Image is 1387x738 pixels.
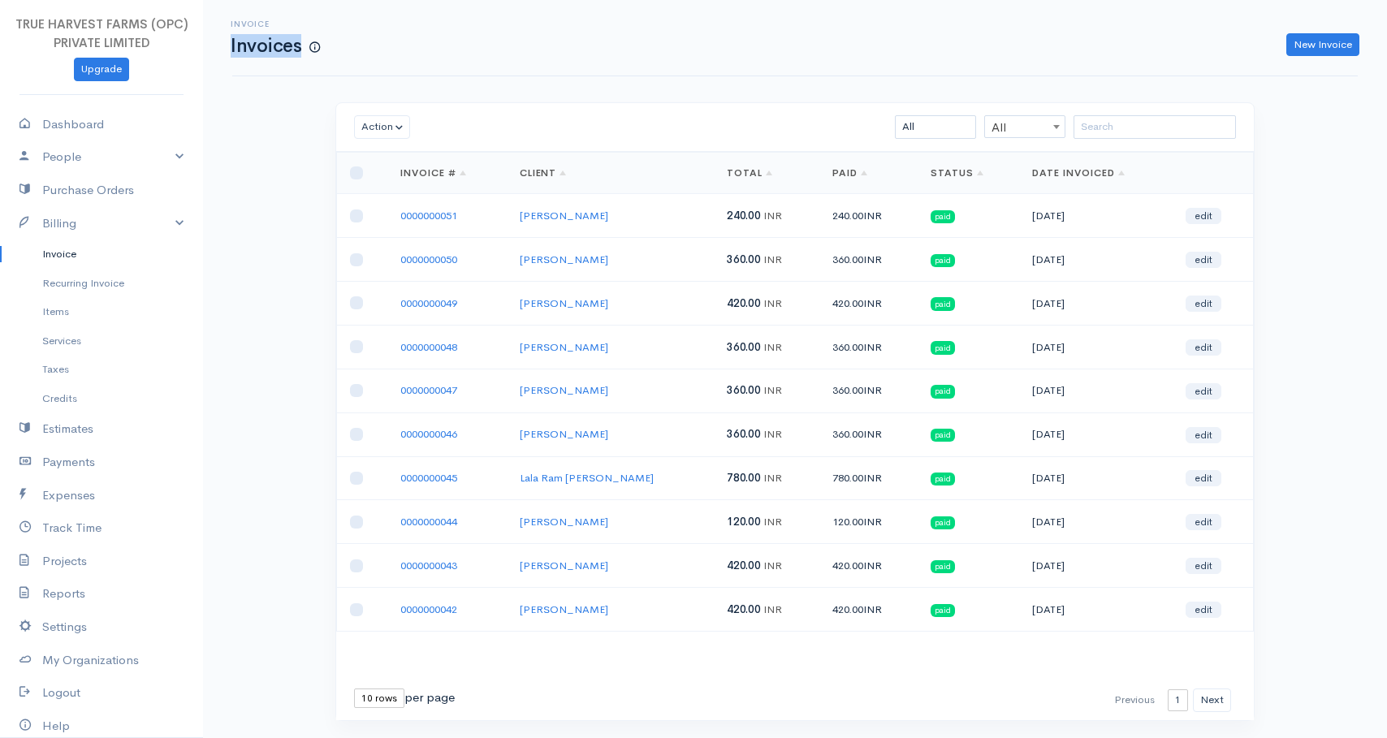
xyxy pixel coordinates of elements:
[863,296,882,310] span: INR
[1019,238,1173,282] td: [DATE]
[863,602,882,616] span: INR
[819,412,918,456] td: 360.00
[763,209,782,222] span: INR
[763,602,782,616] span: INR
[763,383,782,397] span: INR
[727,559,761,572] span: 420.00
[763,296,782,310] span: INR
[931,604,955,617] span: paid
[520,340,608,354] a: [PERSON_NAME]
[400,340,457,354] a: 0000000048
[832,166,867,179] a: Paid
[400,166,466,179] a: Invoice #
[400,383,457,397] a: 0000000047
[1019,282,1173,326] td: [DATE]
[354,688,455,708] div: per page
[1019,500,1173,544] td: [DATE]
[400,296,457,310] a: 0000000049
[819,544,918,588] td: 420.00
[931,385,955,398] span: paid
[231,36,320,56] h1: Invoices
[520,515,608,529] a: [PERSON_NAME]
[763,340,782,354] span: INR
[15,16,188,50] span: TRUE HARVEST FARMS (OPC) PRIVATE LIMITED
[520,471,654,485] a: Lala Ram [PERSON_NAME]
[727,296,761,310] span: 420.00
[400,209,457,222] a: 0000000051
[863,559,882,572] span: INR
[1032,166,1124,179] a: Date Invoiced
[863,515,882,529] span: INR
[1019,456,1173,500] td: [DATE]
[763,252,782,266] span: INR
[400,252,457,266] a: 0000000050
[400,471,457,485] a: 0000000045
[1019,325,1173,369] td: [DATE]
[400,559,457,572] a: 0000000043
[727,340,761,354] span: 360.00
[984,115,1065,138] span: All
[819,194,918,238] td: 240.00
[400,427,457,441] a: 0000000046
[1019,369,1173,412] td: [DATE]
[727,427,761,441] span: 360.00
[520,296,608,310] a: [PERSON_NAME]
[520,383,608,397] a: [PERSON_NAME]
[520,166,567,179] a: Client
[931,560,955,573] span: paid
[931,516,955,529] span: paid
[931,210,955,223] span: paid
[354,115,410,139] button: Action
[931,254,955,267] span: paid
[727,515,761,529] span: 120.00
[819,325,918,369] td: 360.00
[1186,383,1221,399] a: edit
[819,238,918,282] td: 360.00
[1286,33,1359,57] a: New Invoice
[231,19,320,28] h6: Invoice
[819,369,918,412] td: 360.00
[1186,427,1221,443] a: edit
[727,209,761,222] span: 240.00
[1186,252,1221,268] a: edit
[763,559,782,572] span: INR
[1186,514,1221,530] a: edit
[1193,688,1231,712] button: Next
[1186,558,1221,574] a: edit
[727,602,761,616] span: 420.00
[931,166,983,179] a: Status
[863,209,882,222] span: INR
[863,427,882,441] span: INR
[863,383,882,397] span: INR
[863,252,882,266] span: INR
[1186,602,1221,618] a: edit
[520,559,608,572] a: [PERSON_NAME]
[520,602,608,616] a: [PERSON_NAME]
[727,252,761,266] span: 360.00
[763,427,782,441] span: INR
[763,515,782,529] span: INR
[1186,470,1221,486] a: edit
[1186,208,1221,224] a: edit
[520,209,608,222] a: [PERSON_NAME]
[863,471,882,485] span: INR
[1074,115,1236,139] input: Search
[819,456,918,500] td: 780.00
[931,341,955,354] span: paid
[819,588,918,632] td: 420.00
[520,427,608,441] a: [PERSON_NAME]
[74,58,129,81] a: Upgrade
[1019,194,1173,238] td: [DATE]
[1019,544,1173,588] td: [DATE]
[727,383,761,397] span: 360.00
[309,41,320,54] span: How to create your first Invoice?
[863,340,882,354] span: INR
[520,252,608,266] a: [PERSON_NAME]
[1019,412,1173,456] td: [DATE]
[985,116,1065,139] span: All
[931,297,955,310] span: paid
[819,282,918,326] td: 420.00
[1186,296,1221,312] a: edit
[400,515,457,529] a: 0000000044
[727,166,772,179] a: Total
